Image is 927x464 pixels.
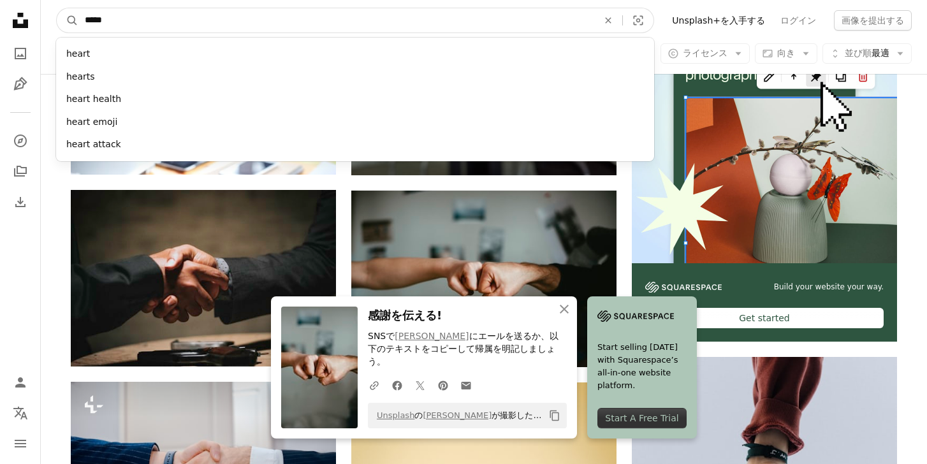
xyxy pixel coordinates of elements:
[56,133,654,156] div: heart attack
[597,307,674,326] img: file-1705255347840-230a6ab5bca9image
[56,43,654,66] div: heart
[71,190,336,366] img: 木製のテーブルの上で握手する二人
[623,8,653,33] button: ビジュアル検索
[664,10,773,31] a: Unsplash+を入手する
[597,408,687,428] div: Start A Free Trial
[56,88,654,111] div: heart health
[409,372,432,398] a: Twitterでシェアする
[834,10,912,31] button: 画像を提出する
[351,273,617,284] a: 赤ちゃんの手を握っている人
[774,282,884,293] span: Build your website your way.
[56,8,654,33] form: サイト内でビジュアルを探す
[777,48,795,58] span: 向き
[594,8,622,33] button: 全てクリア
[773,10,824,31] a: ログイン
[587,296,697,439] a: Start selling [DATE] with Squarespace’s all-in-one website platform.Start A Free Trial
[370,405,544,426] span: の が撮影した写真
[8,8,33,36] a: ホーム — Unsplash
[8,431,33,456] button: メニュー
[57,8,78,33] button: Unsplashで検索する
[661,43,750,64] button: ライセンス
[351,191,617,367] img: 赤ちゃんの手を握っている人
[645,308,884,328] div: Get started
[455,372,478,398] a: Eメールでシェアする
[8,400,33,426] button: 言語
[8,128,33,154] a: 探す
[377,410,414,420] a: Unsplash
[8,189,33,215] a: ダウンロード履歴
[755,43,817,64] button: 向き
[8,370,33,395] a: ログイン / 登録する
[8,41,33,66] a: 写真
[597,341,687,392] span: Start selling [DATE] with Squarespace’s all-in-one website platform.
[71,272,336,284] a: 木製のテーブルの上で握手する二人
[368,330,567,368] p: SNSで にエールを送るか、以下のテキストをコピーして帰属を明記しましょう。
[56,111,654,134] div: heart emoji
[8,71,33,97] a: イラスト
[822,43,912,64] button: 並び順最適
[845,48,872,58] span: 並び順
[544,405,566,426] button: クリップボードにコピーする
[423,410,492,420] a: [PERSON_NAME]
[395,331,469,341] a: [PERSON_NAME]
[432,372,455,398] a: Pinterestでシェアする
[368,307,567,325] h3: 感謝を伝える!
[56,66,654,89] div: hearts
[386,372,409,398] a: Facebookでシェアする
[8,159,33,184] a: コレクション
[645,282,722,293] img: file-1606177908946-d1eed1cbe4f5image
[845,47,889,60] span: 最適
[683,48,727,58] span: ライセンス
